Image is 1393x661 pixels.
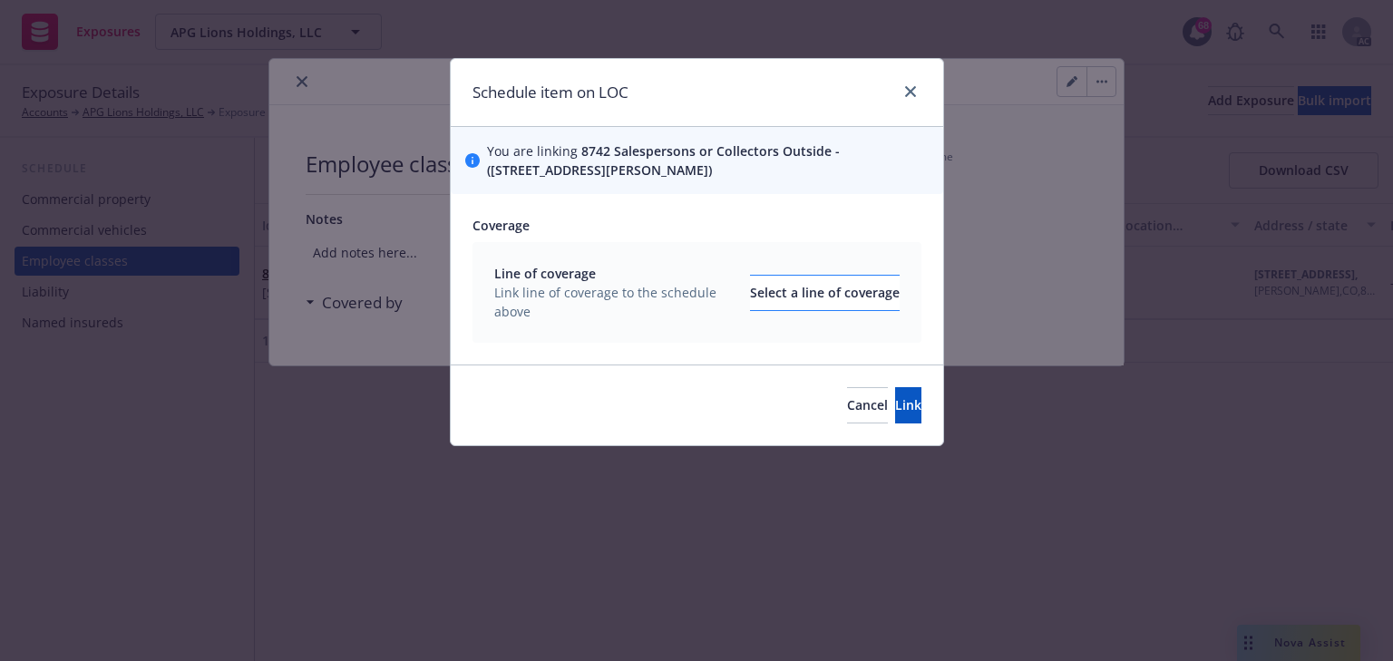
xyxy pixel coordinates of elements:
span: You are linking [487,141,929,180]
span: Coverage [472,217,530,234]
a: close [900,81,921,102]
button: Link [895,387,921,423]
div: Select a line of coverage [750,276,900,310]
span: 8742 Salespersons or Collectors Outside - ([STREET_ADDRESS][PERSON_NAME]) [487,142,840,179]
button: Cancel [847,387,888,423]
span: Link line of coverage to the schedule above [494,283,739,321]
h1: Schedule item on LOC [472,81,628,104]
button: Select a line of coverage [750,275,900,311]
span: Line of coverage [494,264,739,283]
span: Cancel [847,396,888,413]
span: Link [895,396,921,413]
